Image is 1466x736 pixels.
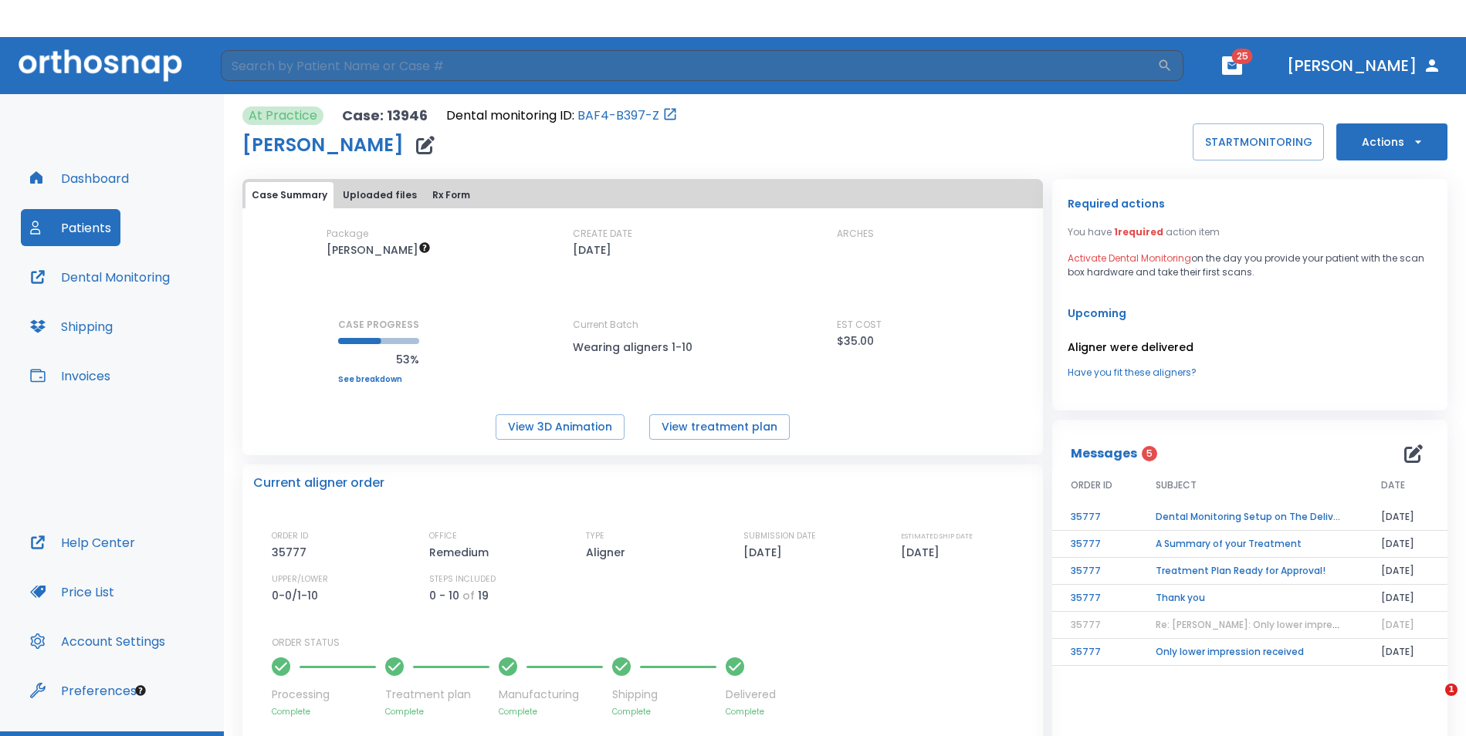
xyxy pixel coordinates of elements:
p: OFFICE [429,529,457,543]
span: Activate Dental Monitoring [1068,252,1191,265]
td: 35777 [1052,585,1137,612]
span: 25 [1232,49,1253,64]
a: Account Settings [21,623,174,660]
td: [DATE] [1363,585,1447,612]
p: 0 - 10 [429,586,459,605]
span: 1 [1445,684,1458,696]
input: Search by Patient Name or Case # [221,50,1157,81]
button: STARTMONITORING [1193,123,1324,160]
span: $35 per aligner [327,242,431,258]
button: View treatment plan [649,414,790,440]
button: Shipping [21,308,122,345]
p: Shipping [612,687,716,703]
p: Dental monitoring ID: [446,106,574,125]
p: Upcoming [1068,304,1432,322]
button: Dental Monitoring [21,258,179,295]
p: You have action item [1068,225,1220,239]
td: [DATE] [1363,558,1447,585]
button: [PERSON_NAME] [1281,52,1447,79]
td: Treatment Plan Ready for Approval! [1137,558,1363,585]
p: [DATE] [901,543,945,562]
td: [DATE] [1363,531,1447,558]
p: ARCHES [837,227,874,241]
h1: [PERSON_NAME] [242,136,404,154]
p: of [462,586,475,605]
div: Open patient in dental monitoring portal [446,106,678,125]
p: ORDER ID [272,529,308,543]
a: See breakdown [338,375,419,384]
span: 5 [1142,446,1157,461]
p: Complete [499,706,603,717]
p: [DATE] [573,241,611,259]
p: TYPE [586,529,604,543]
p: UPPER/LOWER [272,572,328,586]
td: Thank you [1137,585,1363,612]
td: [DATE] [1363,639,1447,666]
p: EST COST [837,318,882,332]
button: Dashboard [21,160,138,197]
p: 53% [338,350,419,369]
iframe: Intercom live chat [1414,684,1451,721]
td: 35777 [1052,639,1137,666]
p: SUBMISSION DATE [743,529,816,543]
p: Wearing aligners 1-10 [573,338,712,356]
p: Complete [726,706,776,717]
span: [DATE] [1381,618,1414,631]
p: ESTIMATED SHIP DATE [901,529,973,543]
a: BAF4-B397-Z [577,106,659,125]
img: Orthosnap [19,49,182,81]
p: Messages [1071,444,1137,463]
span: ORDER ID [1071,478,1112,492]
p: Current Batch [573,318,712,332]
p: CREATE DATE [573,227,632,241]
span: SUBJECT [1156,478,1197,492]
p: Manufacturing [499,687,603,703]
td: A Summary of your Treatment [1137,531,1363,558]
p: Complete [612,706,716,717]
p: 35777 [272,543,312,562]
p: Complete [272,706,376,717]
span: 35777 [1071,618,1101,631]
div: tabs [245,182,1040,208]
button: Help Center [21,524,144,561]
p: At Practice [249,106,317,125]
span: DATE [1381,478,1405,492]
p: Processing [272,687,376,703]
p: Case: 13946 [342,106,428,125]
p: Package [327,227,368,241]
p: [DATE] [743,543,787,562]
td: Dental Monitoring Setup on The Delivery Day [1137,504,1363,531]
p: CASE PROGRESS [338,318,419,332]
button: Invoices [21,357,120,394]
p: Required actions [1068,194,1165,213]
button: Price List [21,573,124,610]
p: Complete [385,706,489,717]
p: Treatment plan [385,687,489,703]
td: 35777 [1052,504,1137,531]
p: 0-0/1-10 [272,586,323,605]
p: STEPS INCLUDED [429,572,496,586]
p: Aligner [586,543,631,562]
button: Uploaded files [337,182,423,208]
p: ORDER STATUS [272,636,1032,650]
p: Aligner were delivered [1068,338,1432,356]
p: Remedium [429,543,494,562]
a: Patients [21,209,120,246]
p: Current aligner order [253,474,384,492]
a: Have you fit these aligners? [1068,366,1432,380]
p: 19 [478,586,489,605]
td: 35777 [1052,558,1137,585]
button: Preferences [21,672,146,709]
span: 1 required [1114,225,1163,238]
td: 35777 [1052,531,1137,558]
p: Delivered [726,687,776,703]
td: [DATE] [1363,504,1447,531]
button: View 3D Animation [496,414,625,440]
button: Actions [1336,123,1447,160]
